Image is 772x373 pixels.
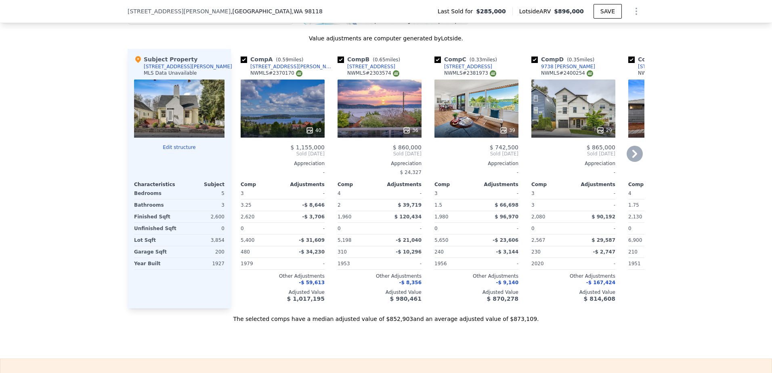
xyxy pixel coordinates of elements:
[292,8,323,15] span: , WA 98118
[628,249,638,255] span: 210
[476,181,518,188] div: Adjustments
[287,295,325,302] span: $ 1,017,195
[628,237,642,243] span: 6,900
[338,237,351,243] span: 5,198
[628,214,642,220] span: 2,130
[144,70,197,76] div: MLS Data Unavailable
[573,181,615,188] div: Adjustments
[241,273,325,279] div: Other Adjustments
[302,214,325,220] span: -$ 3,706
[250,70,302,77] div: NWMLS # 2370170
[531,249,541,255] span: 230
[338,181,380,188] div: Comp
[390,295,422,302] span: $ 980,461
[628,226,631,231] span: 0
[296,70,302,77] img: NWMLS Logo
[531,55,598,63] div: Comp D
[338,63,395,70] a: [STREET_ADDRESS]
[181,235,224,246] div: 3,854
[495,202,518,208] span: $ 66,698
[496,280,518,285] span: -$ 9,140
[181,246,224,258] div: 200
[434,167,518,178] div: -
[403,126,418,134] div: 36
[594,4,622,19] button: SAVE
[478,258,518,269] div: -
[134,55,197,63] div: Subject Property
[399,280,422,285] span: -$ 8,356
[531,199,572,211] div: 3
[134,181,179,188] div: Characteristics
[134,188,178,199] div: Bedrooms
[434,160,518,167] div: Appreciation
[434,226,438,231] span: 0
[628,55,694,63] div: Comp E
[338,151,422,157] span: Sold [DATE]
[434,249,444,255] span: 240
[400,170,422,175] span: $ 24,327
[299,237,325,243] span: -$ 31,609
[128,308,644,323] div: The selected comps have a median adjusted value of $852,903 and an average adjusted value of $873...
[380,181,422,188] div: Adjustments
[241,258,281,269] div: 1979
[299,249,325,255] span: -$ 34,230
[531,289,615,295] div: Adjusted Value
[338,289,422,295] div: Adjusted Value
[241,63,334,70] a: [STREET_ADDRESS][PERSON_NAME]
[575,199,615,211] div: -
[586,280,615,285] span: -$ 167,424
[299,280,325,285] span: -$ 59,613
[181,211,224,222] div: 2,600
[434,199,475,211] div: 1.5
[241,167,325,178] div: -
[434,63,492,70] a: [STREET_ADDRESS]
[241,289,325,295] div: Adjusted Value
[284,223,325,234] div: -
[593,249,615,255] span: -$ 2,747
[587,70,593,77] img: NWMLS Logo
[134,258,178,269] div: Year Built
[241,191,244,196] span: 3
[394,214,422,220] span: $ 120,434
[531,63,595,70] a: 9738 [PERSON_NAME]
[134,199,178,211] div: Bathrooms
[338,226,341,231] span: 0
[490,70,496,77] img: NWMLS Logo
[250,63,334,70] div: [STREET_ADDRESS][PERSON_NAME]
[592,237,615,243] span: $ 29,587
[338,214,351,220] span: 1,960
[338,199,378,211] div: 2
[241,199,281,211] div: 3.25
[592,214,615,220] span: $ 90,192
[134,211,178,222] div: Finished Sqft
[134,223,178,234] div: Unfinished Sqft
[487,295,518,302] span: $ 870,278
[338,273,422,279] div: Other Adjustments
[181,223,224,234] div: 0
[575,188,615,199] div: -
[134,235,178,246] div: Lot Sqft
[283,181,325,188] div: Adjustments
[338,55,403,63] div: Comp B
[241,160,325,167] div: Appreciation
[278,57,289,63] span: 0.59
[434,151,518,157] span: Sold [DATE]
[476,7,506,15] span: $285,000
[144,63,232,70] div: [STREET_ADDRESS][PERSON_NAME]
[179,181,224,188] div: Subject
[381,223,422,234] div: -
[541,63,595,70] div: 9738 [PERSON_NAME]
[628,181,670,188] div: Comp
[241,237,254,243] span: 5,400
[241,226,244,231] span: 0
[493,237,518,243] span: -$ 23,606
[241,214,254,220] span: 2,620
[531,160,615,167] div: Appreciation
[181,199,224,211] div: 3
[531,181,573,188] div: Comp
[519,7,554,15] span: Lotside ARV
[554,8,584,15] span: $896,000
[596,126,612,134] div: 29
[241,249,250,255] span: 480
[638,63,722,70] div: [STREET_ADDRESS][PERSON_NAME]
